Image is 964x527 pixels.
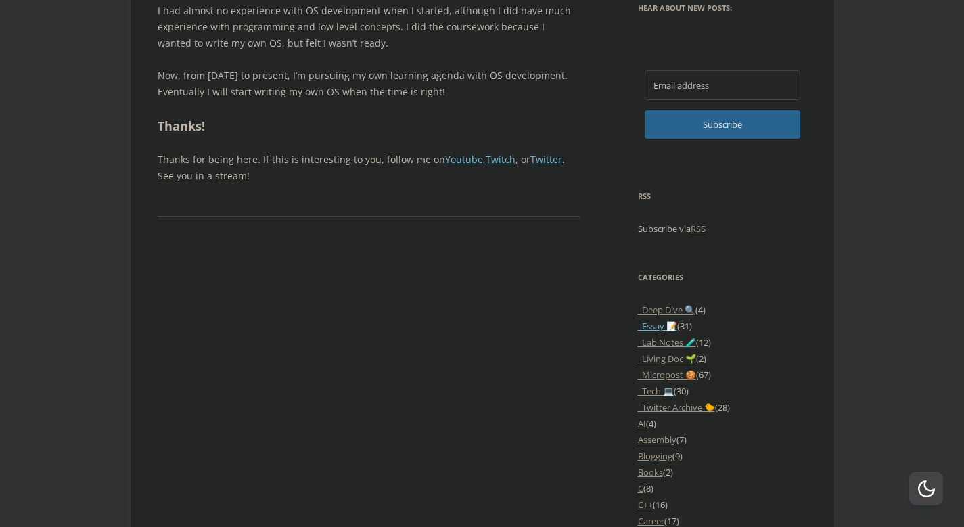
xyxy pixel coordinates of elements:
a: C [638,482,643,495]
a: Assembly [638,434,676,446]
a: C++ [638,499,653,511]
input: Email address [645,70,800,100]
li: (2) [638,464,807,480]
li: (9) [638,448,807,464]
h3: Categories [638,269,807,285]
h3: RSS [638,188,807,204]
li: (4) [638,302,807,318]
a: _Micropost 🍪 [638,369,696,381]
li: (2) [638,350,807,367]
a: Blogging [638,450,672,462]
p: Thanks for being here. If this is interesting to you, follow me on , , or . See you in a stream! [158,152,580,184]
p: Subscribe via [638,221,807,237]
a: _Living Doc 🌱 [638,352,696,365]
a: RSS [691,223,706,235]
a: Career [638,515,664,527]
a: _Deep Dive 🔍 [638,304,695,316]
a: AI [638,417,646,430]
p: Now, from [DATE] to present, I’m pursuing my own learning agenda with OS development. Eventually ... [158,68,580,100]
li: (67) [638,367,807,383]
li: (28) [638,399,807,415]
a: Books [638,466,663,478]
button: Subscribe [645,110,800,139]
a: Youtube [445,153,483,166]
a: _Twitter Archive 🐤 [638,401,715,413]
a: Twitter [530,153,562,166]
li: (30) [638,383,807,399]
li: (4) [638,415,807,432]
li: (16) [638,497,807,513]
a: _Tech 💻 [638,385,674,397]
a: Twitch [486,153,515,166]
li: (12) [638,334,807,350]
li: (7) [638,432,807,448]
h2: Thanks! [158,116,580,136]
a: _Essay 📝 [638,320,677,332]
li: (8) [638,480,807,497]
li: (31) [638,318,807,334]
p: I had almost no experience with OS development when I started, although I did have much experienc... [158,3,580,51]
a: _Lab Notes 🧪 [638,336,696,348]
